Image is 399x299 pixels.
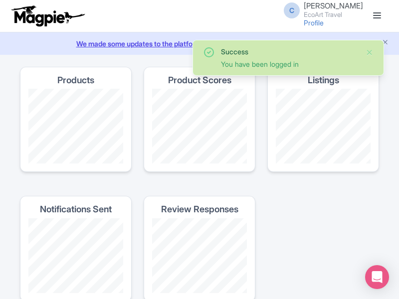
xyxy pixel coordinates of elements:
button: Close announcement [382,37,389,49]
a: We made some updates to the platform. Read more about the new layout [6,38,393,49]
small: EcoArt Travel [304,11,363,18]
h4: Review Responses [161,204,238,214]
h4: Products [57,75,94,85]
a: C [PERSON_NAME] EcoArt Travel [278,2,363,18]
h4: Notifications Sent [40,204,112,214]
span: C [284,2,300,18]
div: You have been logged in [221,59,358,69]
button: Close [366,46,374,58]
h4: Product Scores [168,75,231,85]
img: logo-ab69f6fb50320c5b225c76a69d11143b.png [9,5,86,27]
span: [PERSON_NAME] [304,1,363,10]
h4: Listings [308,75,339,85]
div: Open Intercom Messenger [365,265,389,289]
a: Profile [304,18,324,27]
div: Success [221,46,358,57]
